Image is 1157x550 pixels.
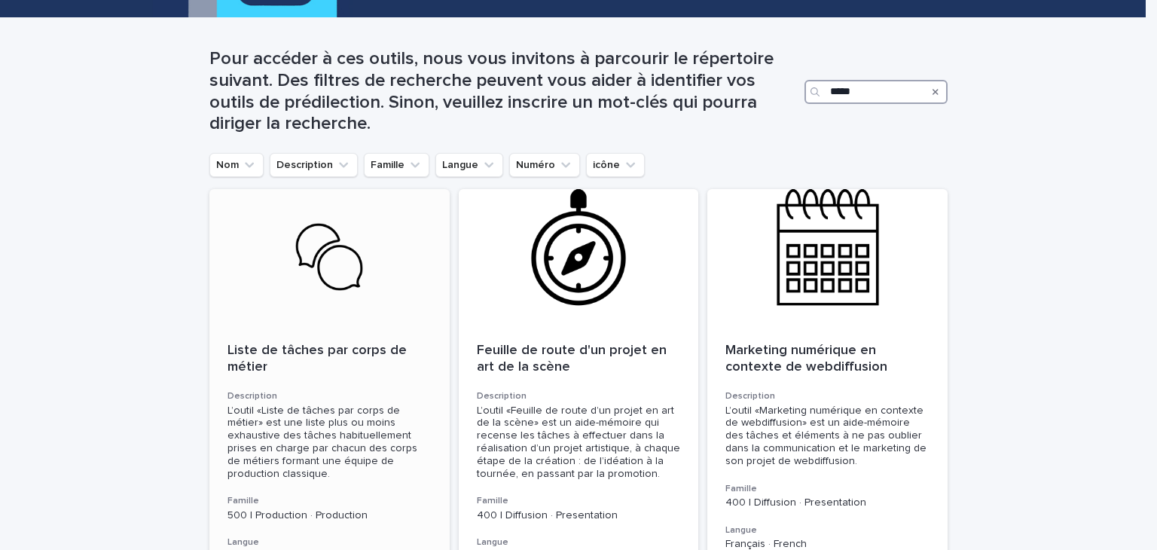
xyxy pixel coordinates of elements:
p: 400 | Diffusion · Presentation [477,509,681,522]
h3: Description [725,390,930,402]
p: 500 | Production · Production [227,509,432,522]
h3: Langue [227,536,432,548]
h3: Langue [725,524,930,536]
button: Langue [435,153,503,177]
p: Feuille de route d'un projet en art de la scène [477,343,681,375]
div: L’outil «Feuille de route d’un projet en art de la scène» est un aide-mémoire qui recense les tâc... [477,405,681,481]
button: icône [586,153,645,177]
input: Search [804,80,948,104]
div: L’outil «Marketing numérique en contexte de webdiffusion» est un aide-mémoire des tâches et éléme... [725,405,930,468]
h3: Description [477,390,681,402]
h3: Famille [477,495,681,507]
h1: Pour accéder à ces outils, nous vous invitons à parcourir le répertoire suivant. Des filtres de r... [209,48,798,135]
button: Famille [364,153,429,177]
p: Liste de tâches par corps de métier [227,343,432,375]
p: 400 | Diffusion · Presentation [725,497,930,509]
button: Numéro [509,153,580,177]
button: Nom [209,153,264,177]
h3: Description [227,390,432,402]
p: Marketing numérique en contexte de webdiffusion [725,343,930,375]
h3: Famille [227,495,432,507]
h3: Langue [477,536,681,548]
button: Description [270,153,358,177]
h3: Famille [725,483,930,495]
div: L’outil «Liste de tâches par corps de métier» est une liste plus ou moins exhaustive des tâches h... [227,405,432,481]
